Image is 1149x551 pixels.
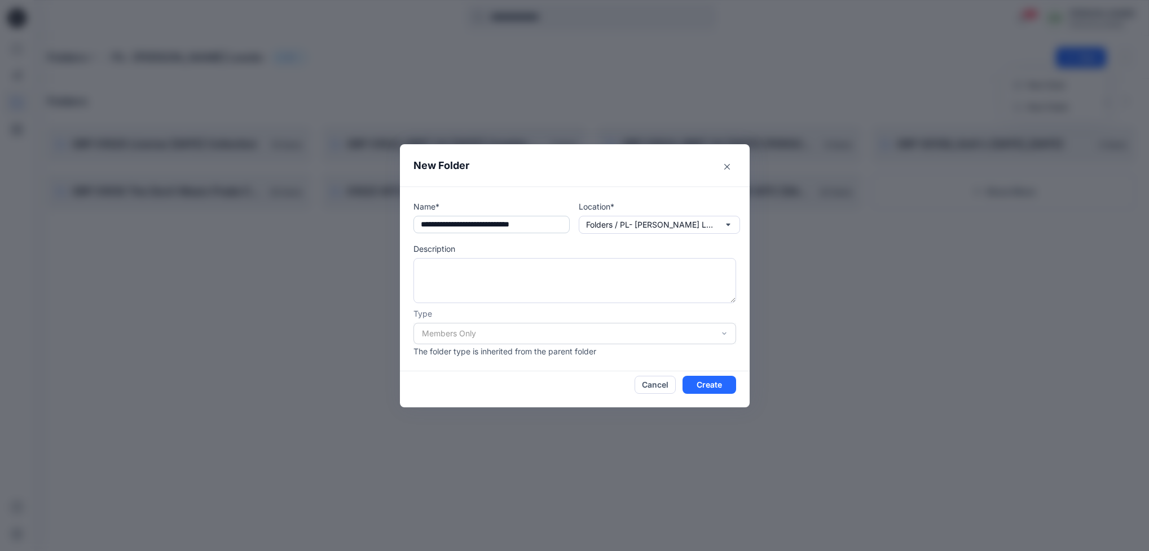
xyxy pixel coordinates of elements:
[579,201,740,212] p: Location*
[413,243,736,255] p: Description
[413,201,570,212] p: Name*
[683,376,736,394] button: Create
[718,158,736,176] button: Close
[579,216,740,234] button: Folders / PL- [PERSON_NAME] Leeds-
[413,345,736,357] p: The folder type is inherited from the parent folder
[635,376,676,394] button: Cancel
[413,308,736,319] p: Type
[400,144,750,186] header: New Folder
[586,219,716,231] p: Folders / PL- [PERSON_NAME] Leeds-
